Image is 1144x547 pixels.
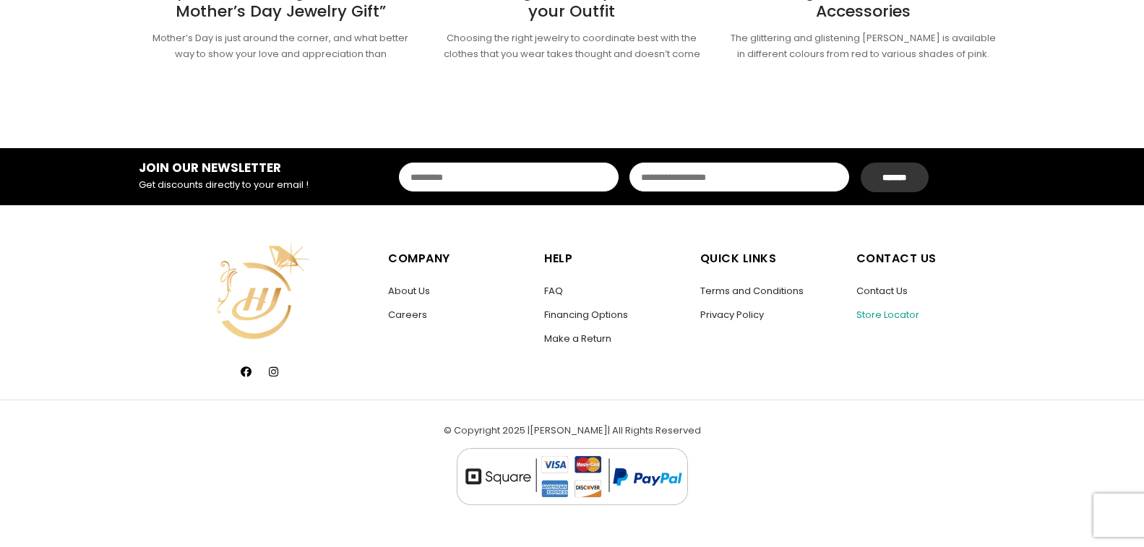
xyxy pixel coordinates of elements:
a: Contact Us [856,284,908,298]
p: Choosing the right jewelry to coordinate best with the clothes that you wear takes thought and do... [437,30,707,64]
a: FAQ [544,284,563,298]
a: Terms and Conditions [700,284,804,298]
h5: Contact Us [856,249,999,269]
strong: JOIN OUR NEWSLETTER [139,159,281,176]
a: Make a Return [544,332,611,345]
h5: Quick Links [700,249,842,269]
a: Privacy Policy [700,308,764,322]
img: logo_footer [456,447,689,506]
h5: Help [544,249,686,269]
a: About Us [388,284,430,298]
p: Get discounts directly to your email ! [139,177,337,194]
p: Mother’s Day is just around the corner, and what better way to show your love and appreciation than [146,30,416,64]
p: The glittering and glistening [PERSON_NAME] is available in different colours from red to various... [728,30,998,64]
a: Careers [388,308,427,322]
h5: Company [388,249,530,269]
a: Store Locator [856,308,919,322]
a: Financing Options [544,308,628,322]
img: HJiconWeb-05 [202,234,317,348]
div: © Copyright 2025 | | All Rights Reserved [139,423,1006,524]
a: [PERSON_NAME] [530,423,608,437]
